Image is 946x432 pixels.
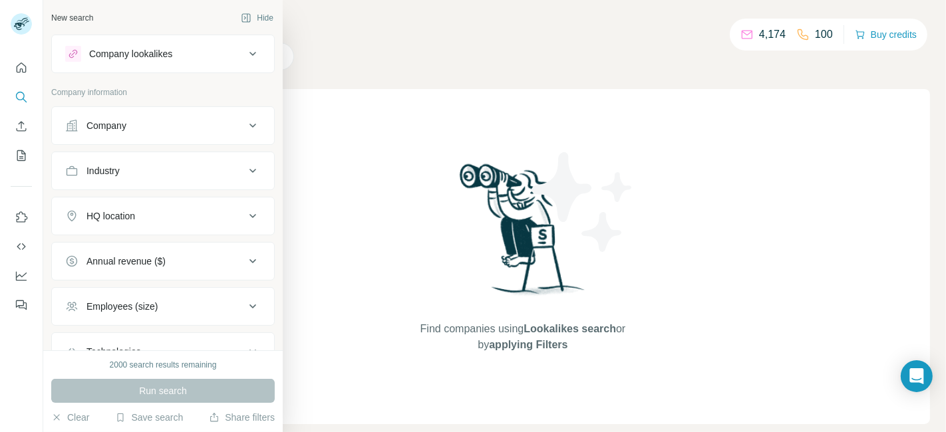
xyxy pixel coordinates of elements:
[52,110,274,142] button: Company
[86,345,141,358] div: Technologies
[523,142,643,262] img: Surfe Illustration - Stars
[52,290,274,322] button: Employees (size)
[86,209,135,223] div: HQ location
[51,12,93,24] div: New search
[86,300,158,313] div: Employees (size)
[11,56,32,80] button: Quick start
[52,245,274,277] button: Annual revenue ($)
[11,235,32,259] button: Use Surfe API
[86,119,126,132] div: Company
[489,339,567,350] span: applying Filters
[11,205,32,229] button: Use Surfe on LinkedIn
[416,321,629,353] span: Find companies using or by
[524,323,616,334] span: Lookalikes search
[11,13,32,35] img: Avatar
[11,144,32,167] button: My lists
[52,38,274,70] button: Company lookalikes
[89,47,172,60] div: Company lookalikes
[11,264,32,288] button: Dashboard
[52,200,274,232] button: HQ location
[11,85,32,109] button: Search
[209,411,275,424] button: Share filters
[52,155,274,187] button: Industry
[52,336,274,368] button: Technologies
[86,255,166,268] div: Annual revenue ($)
[759,27,786,43] p: 4,174
[51,411,89,424] button: Clear
[454,160,592,308] img: Surfe Illustration - Woman searching with binoculars
[11,114,32,138] button: Enrich CSV
[116,16,930,35] h4: Search
[901,360,933,392] div: Open Intercom Messenger
[115,411,183,424] button: Save search
[51,86,275,98] p: Company information
[110,359,217,371] div: 2000 search results remaining
[815,27,833,43] p: 100
[11,293,32,317] button: Feedback
[232,8,283,28] button: Hide
[86,164,120,177] div: Industry
[855,25,917,44] button: Buy credits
